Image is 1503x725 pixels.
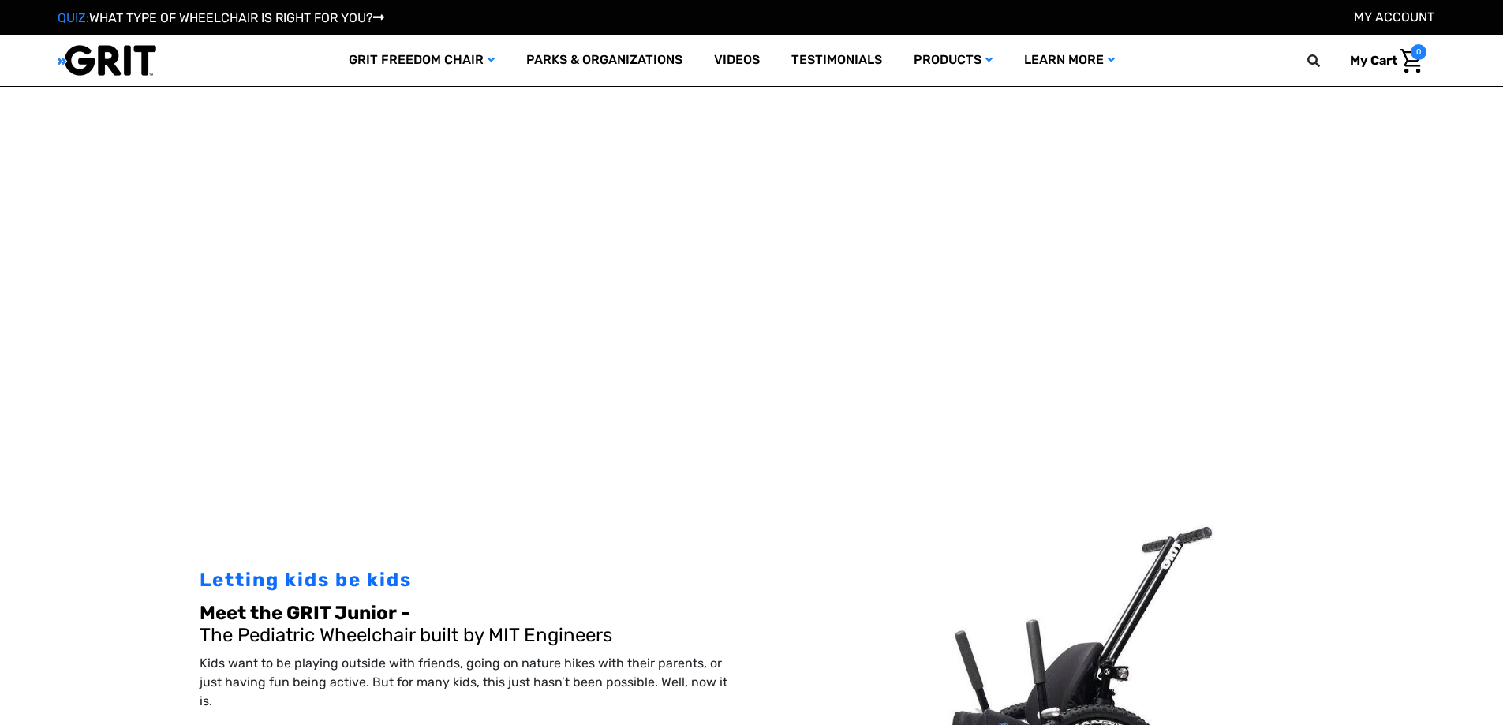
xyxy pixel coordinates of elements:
a: Videos [698,35,776,86]
a: Products [898,35,1008,86]
a: Learn More [1008,35,1131,86]
a: QUIZ:WHAT TYPE OF WHEELCHAIR IS RIGHT FOR YOU? [58,10,384,25]
a: Cart with 0 items [1338,44,1426,77]
a: Testimonials [776,35,898,86]
img: GRIT All-Terrain Wheelchair and Mobility Equipment [58,44,156,77]
a: Account [1354,9,1434,24]
p: Kids want to be playing outside with friends, going on nature hikes with their parents, or just h... [200,654,740,711]
a: Parks & Organizations [510,35,698,86]
span: My Cart [1350,53,1397,68]
span: 0 [1411,44,1426,60]
span: QUIZ: [58,10,89,25]
img: Cart [1400,49,1423,73]
a: GRIT Freedom Chair [333,35,510,86]
input: Search [1314,44,1338,77]
h2: The Pediatric Wheelchair built by MIT Engineers [200,602,740,646]
span: Phone Number [225,65,310,80]
b: Meet the GRIT Junior - [200,602,409,624]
